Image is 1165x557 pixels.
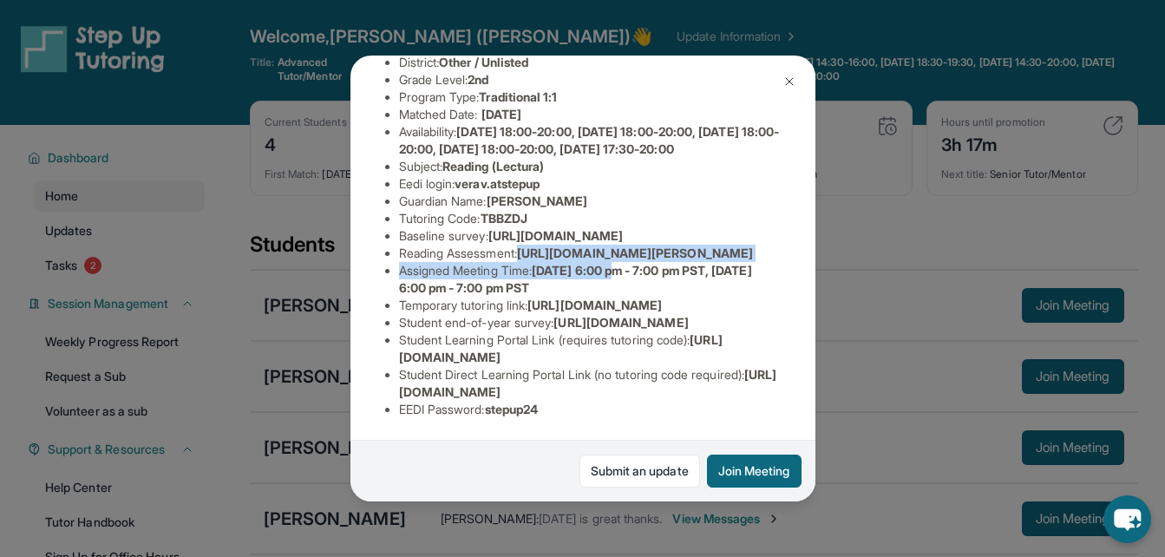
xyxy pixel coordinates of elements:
[399,123,781,158] li: Availability:
[399,193,781,210] li: Guardian Name :
[399,210,781,227] li: Tutoring Code :
[399,175,781,193] li: Eedi login :
[442,159,544,174] span: Reading (Lectura)
[579,455,700,488] a: Submit an update
[399,297,781,314] li: Temporary tutoring link :
[782,75,796,88] img: Close Icon
[479,89,557,104] span: Traditional 1:1
[439,55,528,69] span: Other / Unlisted
[399,263,752,295] span: [DATE] 6:00 pm - 7:00 pm PST, [DATE] 6:00 pm - 7:00 pm PST
[485,402,539,416] span: stepup24
[455,176,540,191] span: verav.atstepup
[468,72,488,87] span: 2nd
[399,331,781,366] li: Student Learning Portal Link (requires tutoring code) :
[399,227,781,245] li: Baseline survey :
[399,245,781,262] li: Reading Assessment :
[481,107,521,121] span: [DATE]
[399,124,780,156] span: [DATE] 18:00-20:00, [DATE] 18:00-20:00, [DATE] 18:00-20:00, [DATE] 18:00-20:00, [DATE] 17:30-20:00
[553,315,688,330] span: [URL][DOMAIN_NAME]
[399,262,781,297] li: Assigned Meeting Time :
[399,88,781,106] li: Program Type:
[487,193,588,208] span: [PERSON_NAME]
[399,54,781,71] li: District:
[399,71,781,88] li: Grade Level:
[527,298,662,312] span: [URL][DOMAIN_NAME]
[1103,495,1151,543] button: chat-button
[488,228,623,243] span: [URL][DOMAIN_NAME]
[399,106,781,123] li: Matched Date:
[399,158,781,175] li: Subject :
[399,401,781,418] li: EEDI Password :
[399,314,781,331] li: Student end-of-year survey :
[517,246,753,260] span: [URL][DOMAIN_NAME][PERSON_NAME]
[707,455,802,488] button: Join Meeting
[481,211,527,226] span: TBBZDJ
[399,366,781,401] li: Student Direct Learning Portal Link (no tutoring code required) :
